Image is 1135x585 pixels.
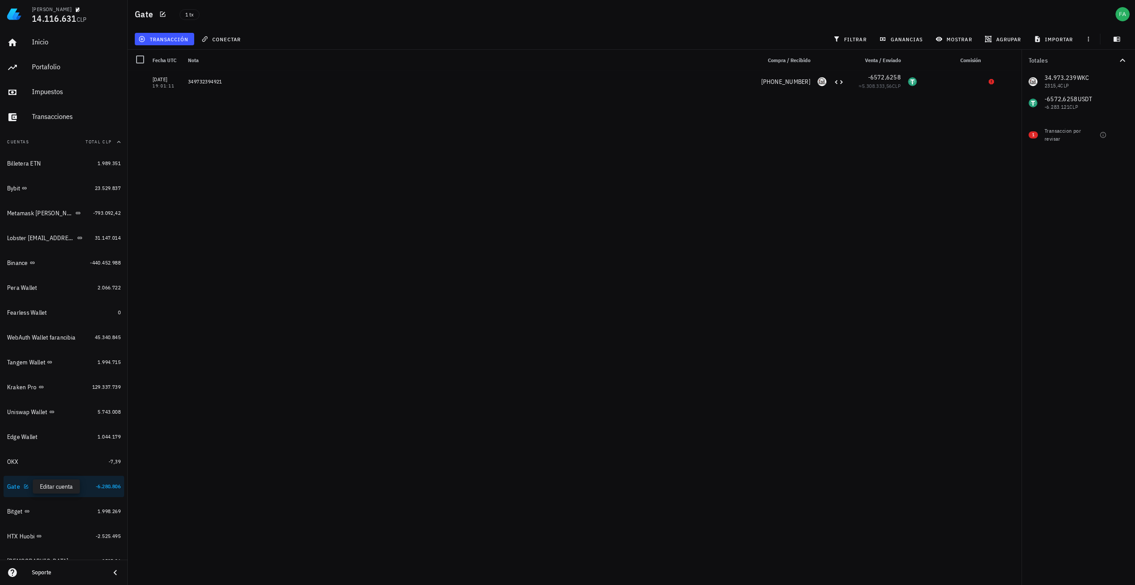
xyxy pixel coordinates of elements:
a: Impuestos [4,82,124,103]
a: Inicio [4,32,124,53]
a: HTX Huobi -2.525.495 [4,526,124,547]
a: OKX -7,39 [4,451,124,472]
div: Inicio [32,38,121,46]
span: -7,39 [109,458,121,465]
span: 14.116.631 [32,12,77,24]
span: conectar [203,36,241,43]
button: agrupar [981,33,1026,45]
div: Transaccion por revisar [1045,127,1082,143]
button: filtrar [830,33,872,45]
button: Totales [1021,50,1135,71]
span: 5.743.008 [98,408,121,415]
div: Impuestos [32,87,121,96]
div: [PERSON_NAME] [32,6,71,13]
button: ganancias [876,33,928,45]
a: Tangem Wallet 1.994.715 [4,352,124,373]
span: Comisión [960,57,981,63]
a: Bybit 23.529.837 [4,178,124,199]
img: LedgiFi [7,7,21,21]
a: Binance -440.452.988 [4,252,124,273]
a: Transacciones [4,107,124,128]
div: Tangem Wallet [7,359,45,366]
div: Totales [1029,57,1117,63]
a: Lobster [EMAIL_ADDRESS][DOMAIN_NAME] 31.147.014 [4,227,124,249]
a: Fearless Wallet 0 [4,302,124,323]
span: -2.525.495 [96,533,121,539]
div: Pera Wallet [7,284,37,292]
span: -6.280.806 [96,483,121,490]
span: 1.044.179 [98,433,121,440]
a: Metamask [PERSON_NAME] Ethereum, Binance SC, -793.092,42 [4,202,124,224]
div: Nota [184,50,757,71]
div: Billetera ETN [7,160,41,167]
span: 2.066.722 [98,284,121,291]
span: -440.452.988 [90,259,121,266]
div: OKX [7,458,19,466]
button: transacción [135,33,194,45]
span: 0 [118,309,121,316]
div: Edge Wallet [7,433,38,441]
button: importar [1030,33,1079,45]
div: Lobster [EMAIL_ADDRESS][DOMAIN_NAME] [7,234,75,242]
a: Portafolio [4,57,124,78]
div: 19:01:11 [153,84,181,88]
div: 349732394921 [188,78,754,85]
span: 1.994.715 [98,359,121,365]
span: Compra / Recibido [768,57,810,63]
a: Gate -6.280.806 [4,476,124,497]
a: WebAuth Wallet farancibia 45.340.845 [4,327,124,348]
a: Pera Wallet 2.066.722 [4,277,124,298]
span: 31.147.014 [95,234,121,241]
div: [DEMOGRAPHIC_DATA] [7,557,69,565]
div: WebAuth Wallet farancibia [7,334,75,341]
span: CLP [77,16,87,24]
span: ≈ [859,83,901,89]
a: [DEMOGRAPHIC_DATA] 2585,36 [4,550,124,572]
span: [PHONE_NUMBER] [761,78,811,86]
span: 45.340.845 [95,334,121,340]
div: Soporte [32,569,103,576]
div: Metamask [PERSON_NAME] Ethereum, Binance SC, [7,209,74,217]
div: Fecha UTC [149,50,184,71]
span: mostrar [937,36,972,43]
span: transacción [140,36,188,43]
div: Bybit [7,185,20,192]
div: Portafolio [32,63,121,71]
span: Total CLP [86,139,112,145]
div: Bitget [7,508,23,515]
span: ganancias [881,36,923,43]
div: Binance [7,259,28,267]
span: 1.998.269 [98,508,121,514]
span: 5.308.333,56 [862,83,892,89]
div: Kraken Pro [7,383,37,391]
span: 2585,36 [102,557,121,564]
div: Comisión [920,50,984,71]
span: 1 [1032,131,1034,138]
div: [DATE] [153,75,181,84]
div: Fearless Wallet [7,309,47,316]
span: -6572,6258 [868,73,901,81]
span: CLP [892,83,901,89]
div: USDT-icon [908,77,917,86]
h1: Gate [135,7,157,21]
button: CuentasTotal CLP [4,131,124,153]
div: Compra / Recibido [757,50,814,71]
div: Uniswap Wallet [7,408,47,416]
span: importar [1036,36,1073,43]
span: filtrar [835,36,867,43]
span: Fecha UTC [153,57,176,63]
div: Transacciones [32,112,121,121]
div: Venta / Enviado [848,50,904,71]
div: Gate [7,483,20,490]
button: conectar [198,33,247,45]
div: avatar [1115,7,1130,21]
span: 23.529.837 [95,185,121,191]
div: HTX Huobi [7,533,35,540]
span: 129.337.739 [92,383,121,390]
a: Bitget 1.998.269 [4,501,124,522]
button: mostrar [932,33,978,45]
span: Nota [188,57,199,63]
a: Uniswap Wallet 5.743.008 [4,401,124,423]
span: -793.092,42 [93,209,121,216]
span: 1 tx [185,10,194,20]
